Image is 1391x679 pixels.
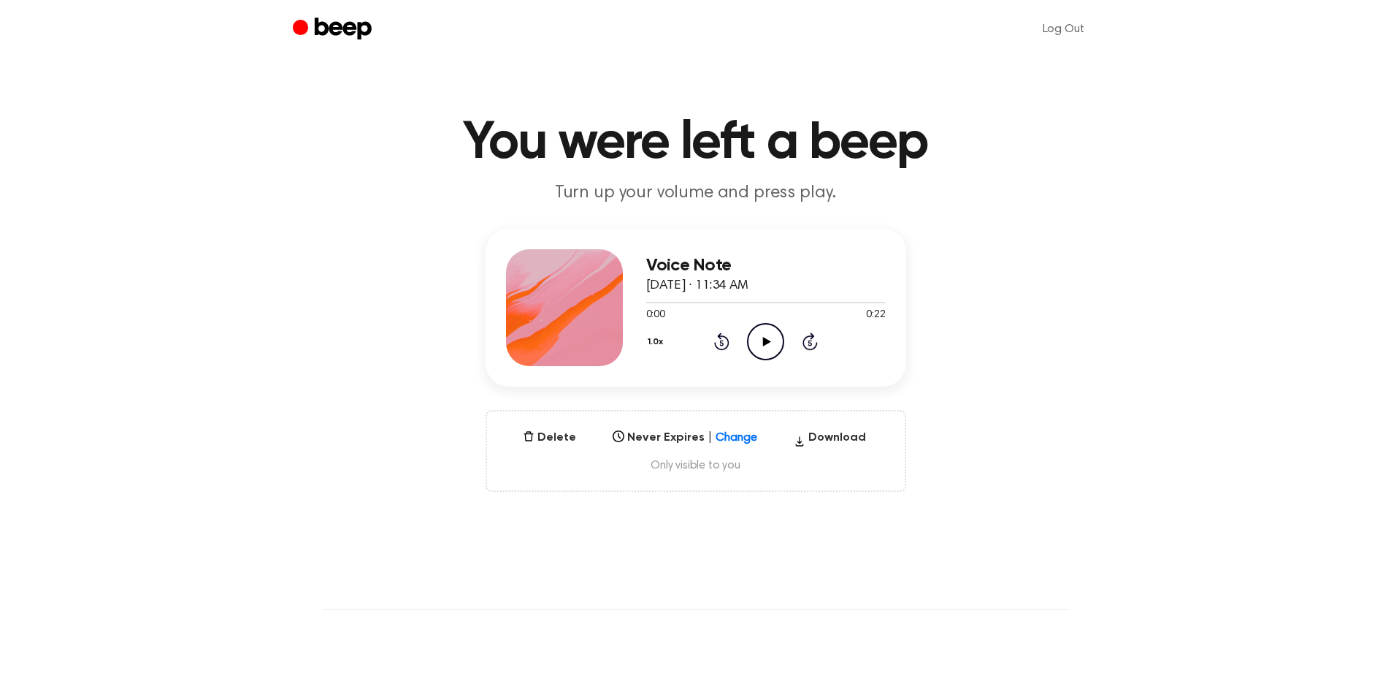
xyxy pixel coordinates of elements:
[646,256,886,276] h3: Voice Note
[293,15,375,44] a: Beep
[788,429,872,452] button: Download
[517,429,582,447] button: Delete
[505,458,887,473] span: Only visible to you
[322,117,1070,170] h1: You were left a beep
[646,279,748,292] span: [DATE] · 11:34 AM
[646,330,669,354] button: 1.0x
[866,308,885,323] span: 0:22
[415,181,976,205] p: Turn up your volume and press play.
[1028,12,1099,47] a: Log Out
[646,308,665,323] span: 0:00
